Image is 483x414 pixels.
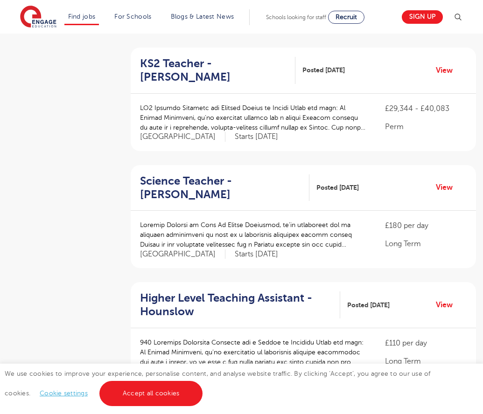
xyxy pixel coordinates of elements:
[385,356,467,367] p: Long Term
[385,121,467,132] p: Perm
[99,381,203,406] a: Accept all cookies
[385,238,467,249] p: Long Term
[316,183,359,193] span: Posted [DATE]
[140,174,302,201] h2: Science Teacher - [PERSON_NAME]
[40,390,88,397] a: Cookie settings
[266,14,326,21] span: Schools looking for staff
[235,249,278,259] p: Starts [DATE]
[140,103,366,132] p: LO2 Ipsumdo Sitametc adi Elitsed Doeius te Incidi Utlab etd magn: Al Enimad Minimveni, qu’no exer...
[328,11,364,24] a: Recruit
[114,13,151,20] a: For Schools
[140,220,366,249] p: Loremip Dolorsi am Cons Ad Elitse Doeiusmod, te’in utlaboreet dol ma aliquaen adminimveni qu nost...
[140,174,309,201] a: Science Teacher - [PERSON_NAME]
[336,14,357,21] span: Recruit
[140,57,295,84] a: KS2 Teacher - [PERSON_NAME]
[140,338,366,367] p: 940 Loremips Dolorsita Consecte adi e Seddoe te Incididu Utlab etd magn: Al Enimad Minimveni, qu’...
[402,10,443,24] a: Sign up
[140,132,225,142] span: [GEOGRAPHIC_DATA]
[140,249,225,259] span: [GEOGRAPHIC_DATA]
[385,338,467,349] p: £110 per day
[436,64,460,76] a: View
[347,300,390,310] span: Posted [DATE]
[171,13,234,20] a: Blogs & Latest News
[302,65,345,75] span: Posted [DATE]
[140,57,288,84] h2: KS2 Teacher - [PERSON_NAME]
[5,370,431,397] span: We use cookies to improve your experience, personalise content, and analyse website traffic. By c...
[140,291,340,318] a: Higher Level Teaching Assistant - Hounslow
[385,220,467,231] p: £180 per day
[140,291,333,318] h2: Higher Level Teaching Assistant - Hounslow
[235,132,278,142] p: Starts [DATE]
[436,181,460,193] a: View
[68,13,96,20] a: Find jobs
[436,299,460,311] a: View
[20,6,56,29] img: Engage Education
[385,103,467,114] p: £29,344 - £40,083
